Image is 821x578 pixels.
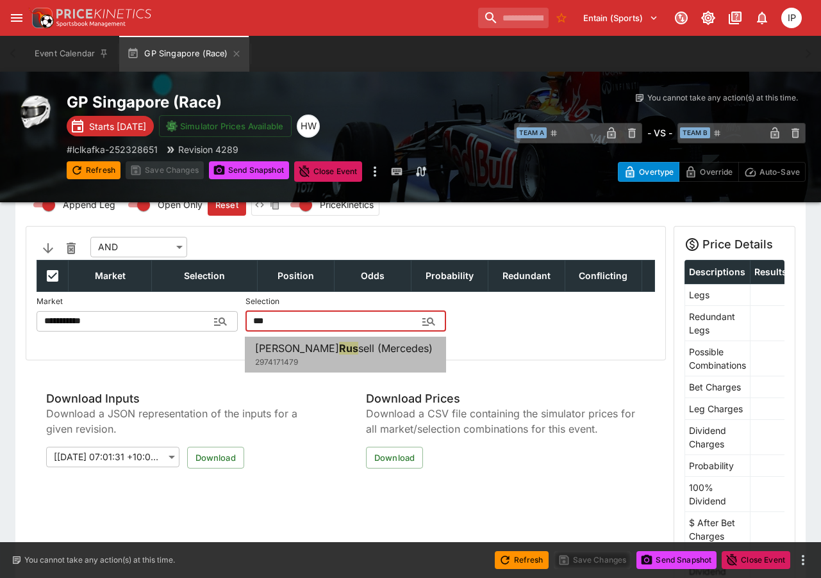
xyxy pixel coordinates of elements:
[339,342,358,355] span: Rus
[37,292,238,311] label: Market
[684,397,750,419] td: Leg Charges
[267,197,283,213] button: Copy payload to clipboard
[684,419,750,454] td: Dividend Charges
[252,197,267,213] button: View payload
[795,552,811,568] button: more
[67,143,158,156] p: Copy To Clipboard
[69,260,152,291] th: Market
[618,162,679,182] button: Overtype
[478,8,549,28] input: search
[15,92,56,133] img: motorracing.png
[517,127,547,138] span: Team A
[158,198,203,211] span: Open Only
[636,551,717,569] button: Send Snapshot
[159,115,292,137] button: Simulator Prices Available
[417,310,440,333] button: Close
[750,260,791,284] th: Results
[751,6,774,29] button: Notifications
[67,92,498,112] h2: Copy To Clipboard
[209,310,232,333] button: Open
[411,260,488,291] th: Probability
[618,162,806,182] div: Start From
[63,198,115,211] span: Append Leg
[684,341,750,376] td: Possible Combinations
[46,447,179,467] div: [[DATE] 07:01:31 +10:00] 1759352491605275323 (Latest)
[334,260,411,291] th: Odds
[255,342,339,355] span: [PERSON_NAME]
[684,260,750,284] th: Descriptions
[297,115,320,138] div: Harry Walker
[680,127,710,138] span: Team B
[684,476,750,511] td: 100% Dividend
[67,161,120,179] button: Refresh
[738,162,806,182] button: Auto-Save
[700,165,733,179] p: Override
[367,161,383,182] button: more
[28,5,54,31] img: PriceKinetics Logo
[178,143,238,156] p: Revision 4289
[24,554,175,566] p: You cannot take any action(s) at this time.
[208,194,246,216] button: Reset
[551,8,572,28] button: No Bookmarks
[245,292,447,311] label: Selection
[46,406,320,437] span: Download a JSON representation of the inputs for a given revision.
[366,406,645,437] span: Download a CSV file containing the simulator prices for all market/selection combinations for thi...
[152,260,258,291] th: Selection
[495,551,549,569] button: Refresh
[119,36,249,72] button: GP Singapore (Race)
[283,195,374,215] label: Change payload type
[781,8,802,28] div: Isaac Plummer
[366,447,423,469] button: Download
[320,198,374,211] span: PriceKinetics
[255,357,298,367] span: 2974171479
[724,6,747,29] button: Documentation
[576,8,666,28] button: Select Tenant
[5,6,28,29] button: open drawer
[90,237,187,257] div: AND
[565,260,642,291] th: Conflicting
[647,92,798,104] p: You cannot take any action(s) at this time.
[56,21,126,27] img: Sportsbook Management
[684,511,750,547] td: $ After Bet Charges
[89,120,146,133] p: Starts [DATE]
[56,9,151,19] img: PriceKinetics
[722,551,790,569] button: Close Event
[697,6,720,29] button: Toggle light/dark mode
[358,342,433,355] span: sell (Mercedes)
[684,284,750,305] td: Legs
[684,376,750,397] td: Bet Charges
[639,165,674,179] p: Overtype
[46,391,320,406] span: Download Inputs
[257,260,334,291] th: Position
[679,162,738,182] button: Override
[684,305,750,341] td: Redundant Legs
[187,447,244,469] button: Download
[759,165,800,179] p: Auto-Save
[670,6,693,29] button: Connected to PK
[209,161,289,179] button: Send Snapshot
[647,126,672,140] h6: - VS -
[294,161,363,182] button: Close Event
[777,4,806,32] button: Isaac Plummer
[366,391,645,406] span: Download Prices
[488,260,565,291] th: Redundant
[702,237,773,252] h5: Price Details
[27,36,117,72] button: Event Calendar
[684,454,750,476] td: Probability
